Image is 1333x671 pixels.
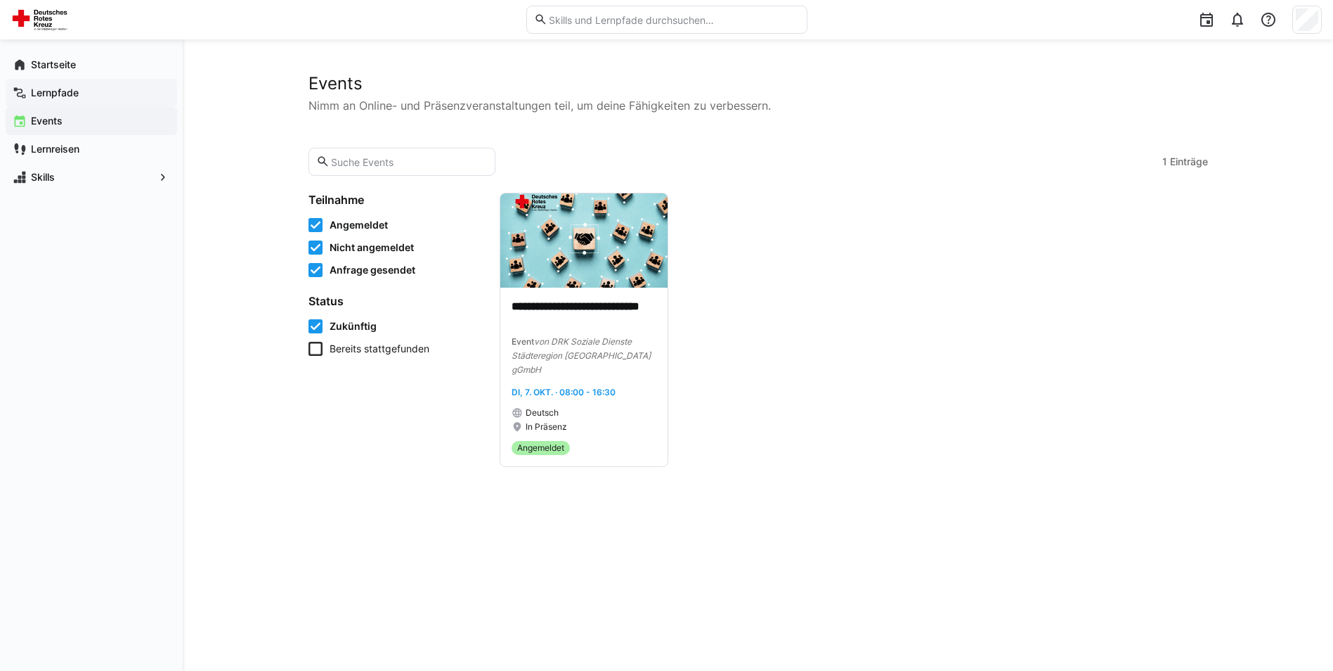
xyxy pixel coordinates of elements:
h4: Status [308,294,483,308]
h4: Teilnahme [308,193,483,207]
span: von DRK Soziale Dienste Städteregion [GEOGRAPHIC_DATA] gGmbH [512,336,651,375]
span: Einträge [1170,155,1208,169]
span: Angemeldet [330,218,388,232]
span: Angemeldet [517,442,564,454]
span: Event [512,336,534,347]
span: Di, 7. Okt. · 08:00 - 16:30 [512,387,616,397]
span: Nicht angemeldet [330,241,414,255]
input: Suche Events [330,155,488,168]
h2: Events [308,73,1208,94]
img: image [500,193,668,288]
input: Skills und Lernpfade durchsuchen… [547,13,799,26]
span: Zukünftig [330,319,377,333]
span: Deutsch [526,407,559,418]
p: Nimm an Online- und Präsenzveranstaltungen teil, um deine Fähigkeiten zu verbessern. [308,97,1208,114]
span: In Präsenz [526,421,567,433]
span: Anfrage gesendet [330,263,415,277]
span: Bereits stattgefunden [330,342,429,356]
span: 1 [1162,155,1167,169]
